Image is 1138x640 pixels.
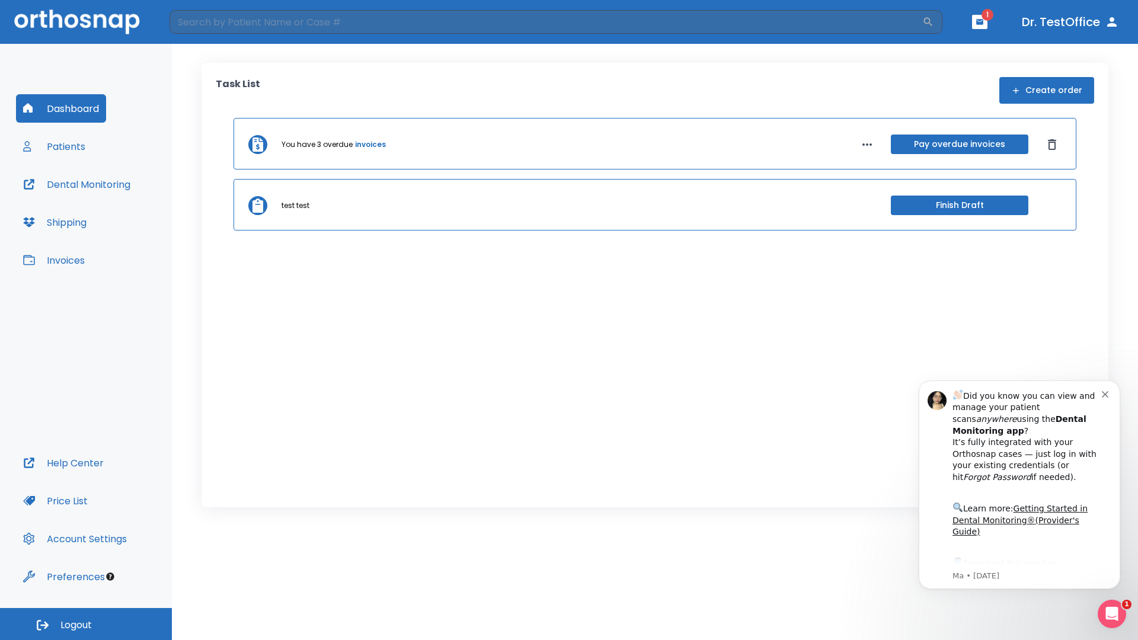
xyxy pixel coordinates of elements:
[1017,11,1124,33] button: Dr. TestOffice
[16,524,134,553] button: Account Settings
[891,196,1028,215] button: Finish Draft
[216,77,260,104] p: Task List
[16,132,92,161] button: Patients
[999,77,1094,104] button: Create order
[170,10,922,34] input: Search by Patient Name or Case #
[1043,135,1062,154] button: Dismiss
[282,139,353,150] p: You have 3 overdue
[901,366,1138,634] iframe: Intercom notifications message
[891,135,1028,154] button: Pay overdue invoices
[14,9,140,34] img: Orthosnap
[16,94,106,123] button: Dashboard
[16,170,138,199] button: Dental Monitoring
[60,619,92,632] span: Logout
[355,139,386,150] a: invoices
[16,487,95,515] button: Price List
[1098,600,1126,628] iframe: Intercom live chat
[982,9,993,21] span: 1
[282,200,309,211] p: test test
[16,208,94,236] button: Shipping
[105,571,116,582] div: Tooltip anchor
[16,246,92,274] button: Invoices
[16,562,112,591] button: Preferences
[16,449,111,477] button: Help Center
[1122,600,1131,609] span: 1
